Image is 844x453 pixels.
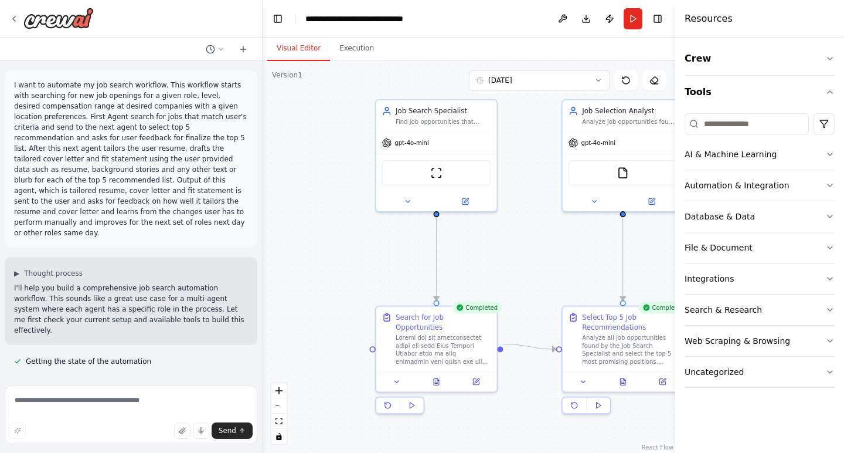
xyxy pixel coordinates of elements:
[394,139,428,147] span: gpt-4o-mini
[685,335,790,347] div: Web Scraping & Browsing
[271,414,287,429] button: fit view
[174,422,190,439] button: Upload files
[685,242,753,253] div: File & Document
[430,167,442,179] img: ScrapeWebsiteTool
[267,36,330,61] button: Visual Editor
[330,36,383,61] button: Execution
[685,232,835,263] button: File & Document
[685,42,835,75] button: Crew
[396,106,491,116] div: Job Search Specialist
[685,357,835,387] button: Uncategorized
[14,80,248,238] p: I want to automate my job search workflow. This workflow starts with searching for new job openin...
[581,139,615,147] span: gpt-4o-mini
[271,398,287,414] button: zoom out
[685,76,835,109] button: Tools
[685,139,835,170] button: AI & Machine Learning
[642,444,673,451] a: React Flow attribution
[26,380,154,390] span: Getting the list of ready-to-use tools
[431,217,441,300] g: Edge from 8476750c-e9e3-44f1-8e8a-a859048c2774 to dc26f6e7-52d0-4ff0-96fe-76489cfb7066
[685,180,789,191] div: Automation & Integration
[193,422,209,439] button: Click to speak your automation idea
[219,426,236,435] span: Send
[685,211,755,222] div: Database & Data
[602,376,644,388] button: View output
[14,269,19,278] span: ▶
[582,118,677,126] div: Analyze job opportunities found by the Job Search Specialist and rank them based on alignment wit...
[646,376,680,388] button: Open in side panel
[685,109,835,397] div: Tools
[685,273,734,285] div: Integrations
[685,170,835,201] button: Automation & Integration
[624,195,679,207] button: Open in side panel
[649,11,666,27] button: Hide right sidebar
[270,11,286,27] button: Hide left sidebar
[452,302,502,313] div: Completed
[685,263,835,294] button: Integrations
[272,70,302,80] div: Version 1
[685,366,744,378] div: Uncategorized
[234,42,253,56] button: Start a new chat
[201,42,229,56] button: Switch to previous chat
[685,148,777,160] div: AI & Machine Learning
[685,295,835,325] button: Search & Research
[561,99,684,212] div: Job Selection AnalystAnalyze job opportunities found by the Job Search Specialist and rank them b...
[685,12,733,26] h4: Resources
[618,217,628,300] g: Edge from 8f548a09-6638-4f97-9e72-820dc96beacf to 88d24a10-e629-49d5-a0d1-3d370daeea8e
[561,306,684,418] div: CompletedSelect Top 5 Job RecommendationsAnalyze all job opportunities found by the Job Search Sp...
[271,383,287,398] button: zoom in
[396,313,491,332] div: Search for Job Opportunities
[212,422,253,439] button: Send
[469,70,610,90] button: [DATE]
[488,76,512,85] span: [DATE]
[416,376,457,388] button: View output
[459,376,493,388] button: Open in side panel
[305,13,403,25] nav: breadcrumb
[375,306,498,418] div: CompletedSearch for Job OpportunitiesLoremi dol sit ametconsectet adipi eli sedd Eius Tempori Utl...
[396,118,491,126] div: Find job opportunities that match the user's criteria: role: {role}, work type: {work_type}, comp...
[437,195,493,207] button: Open in side panel
[685,326,835,356] button: Web Scraping & Browsing
[685,201,835,232] button: Database & Data
[271,429,287,444] button: toggle interactivity
[271,383,287,444] div: React Flow controls
[26,357,151,366] span: Getting the state of the automation
[9,422,26,439] button: Improve this prompt
[375,99,498,212] div: Job Search SpecialistFind job opportunities that match the user's criteria: role: {role}, work ty...
[582,313,677,332] div: Select Top 5 Job Recommendations
[14,269,83,278] button: ▶Thought process
[582,334,677,366] div: Analyze all job opportunities found by the Job Search Specialist and select the top 5 most promis...
[396,334,491,366] div: Loremi dol sit ametconsectet adipi eli sedd Eius Tempori Utlabor etdo ma aliq enimadmin veni quis...
[24,269,83,278] span: Thought process
[23,8,94,29] img: Logo
[638,302,688,313] div: Completed
[617,167,629,179] img: FileReadTool
[685,304,762,316] div: Search & Research
[14,283,248,336] p: I'll help you build a comprehensive job search automation workflow. This sounds like a great use ...
[503,339,556,354] g: Edge from dc26f6e7-52d0-4ff0-96fe-76489cfb7066 to 88d24a10-e629-49d5-a0d1-3d370daeea8e
[582,106,677,116] div: Job Selection Analyst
